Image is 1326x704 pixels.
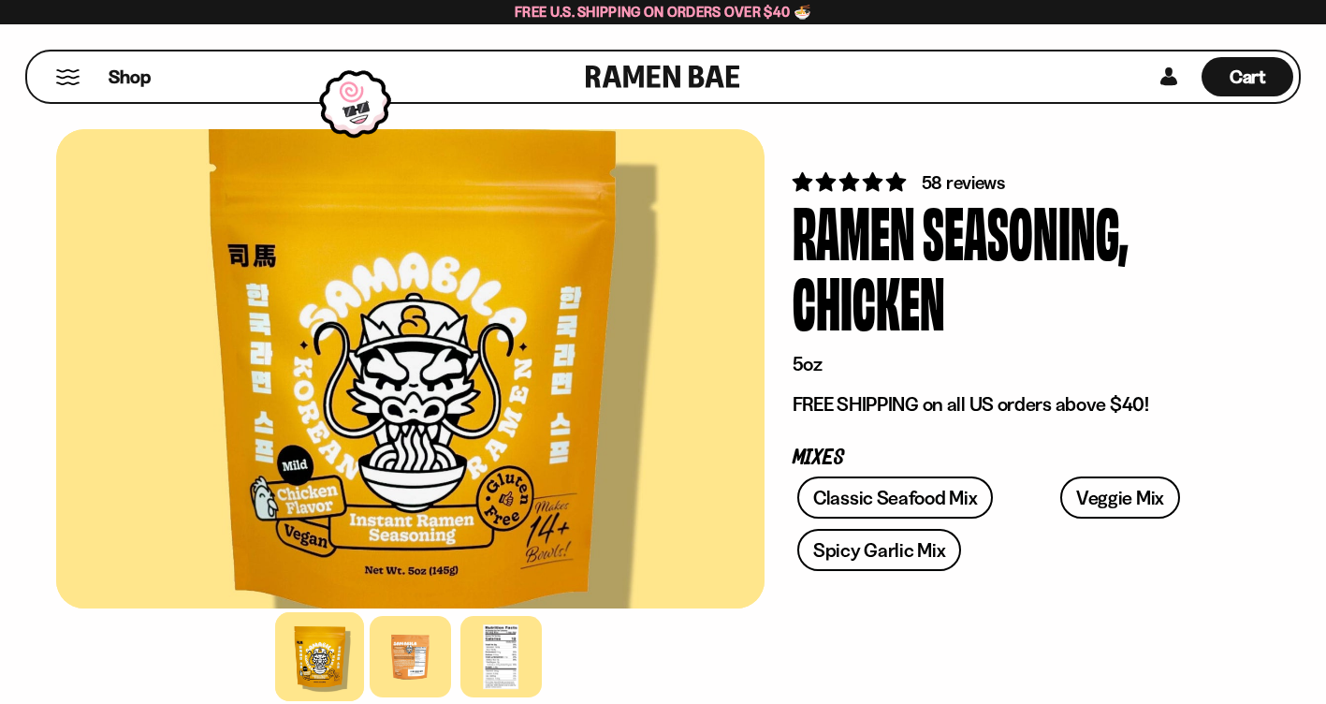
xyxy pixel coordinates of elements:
[515,3,811,21] span: Free U.S. Shipping on Orders over $40 🍜
[55,69,80,85] button: Mobile Menu Trigger
[1060,477,1180,519] a: Veggie Mix
[793,266,945,336] div: Chicken
[109,57,151,96] a: Shop
[793,352,1242,376] p: 5oz
[1202,51,1293,102] a: Cart
[793,392,1242,417] p: FREE SHIPPING on all US orders above $40!
[793,170,910,194] span: 4.83 stars
[1230,66,1266,88] span: Cart
[923,196,1128,266] div: Seasoning,
[797,477,993,519] a: Classic Seafood Mix
[797,529,961,571] a: Spicy Garlic Mix
[793,449,1242,467] p: Mixes
[793,196,915,266] div: Ramen
[922,171,1005,194] span: 58 reviews
[109,65,151,90] span: Shop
